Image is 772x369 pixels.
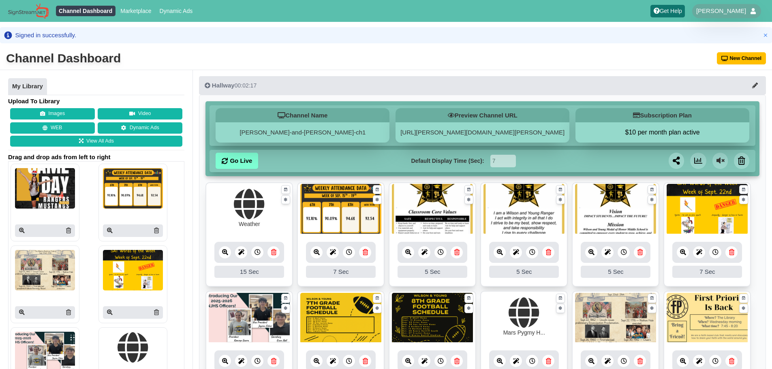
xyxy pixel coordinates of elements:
[15,168,75,209] img: P250x250 image processing20250925 1793698 f34prt
[575,293,656,343] img: 44.801 mb
[8,153,184,161] span: Drag and drop ads from left to right
[205,81,257,90] div: 00:02:17
[300,184,381,235] img: 2.562 mb
[239,220,260,228] div: Weather
[575,108,749,122] h5: Subscription Plan
[672,266,742,278] div: 7 Sec
[400,129,565,136] a: [URL][PERSON_NAME][DOMAIN_NAME][PERSON_NAME]
[483,184,565,235] img: 1786.025 kb
[575,128,749,137] button: $10 per month plan active
[392,184,473,235] img: 1802.340 kb
[650,5,685,17] a: Get Help
[761,31,770,39] button: Close
[490,155,516,167] input: Seconds
[8,78,47,95] a: My Library
[306,266,376,278] div: 7 Sec
[392,293,473,343] img: 13.968 mb
[209,293,290,343] img: 644.695 kb
[10,136,182,147] a: View All Ads
[56,6,115,16] a: Channel Dashboard
[6,50,121,66] div: Channel Dashboard
[667,184,748,235] img: 27.450 mb
[156,6,196,16] a: Dynamic Ads
[216,122,389,143] div: [PERSON_NAME]-and-[PERSON_NAME]-ch1
[396,108,569,122] h5: Preview Channel URL
[98,122,182,134] a: Dynamic Ads
[581,266,650,278] div: 5 Sec
[411,157,484,165] label: Default Display Time (Sec):
[503,328,545,337] div: Mars Pygmy H...
[15,250,75,290] img: P250x250 image processing20250922 1764768 s82nzq
[214,266,284,278] div: 15 Sec
[216,153,258,169] a: Go Live
[398,266,467,278] div: 5 Sec
[8,97,184,105] h4: Upload To Library
[15,31,77,39] div: Signed in successfully.
[103,250,163,290] img: P250x250 image processing20250922 1639111 2urozq
[103,168,163,209] img: P250x250 image processing20250923 1793698 13iyj1q
[696,7,746,15] span: [PERSON_NAME]
[489,266,559,278] div: 5 Sec
[10,122,95,134] button: WEB
[199,76,766,95] button: Hallway00:02:17
[575,184,656,235] img: 1788.290 kb
[8,3,49,19] img: Sign Stream.NET
[300,293,381,343] img: 8.781 mb
[667,293,748,343] img: 92.625 kb
[216,108,389,122] h5: Channel Name
[717,52,766,64] button: New Channel
[212,82,235,89] span: Hallway
[118,6,154,16] a: Marketplace
[10,108,95,119] button: Images
[98,108,182,119] button: Video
